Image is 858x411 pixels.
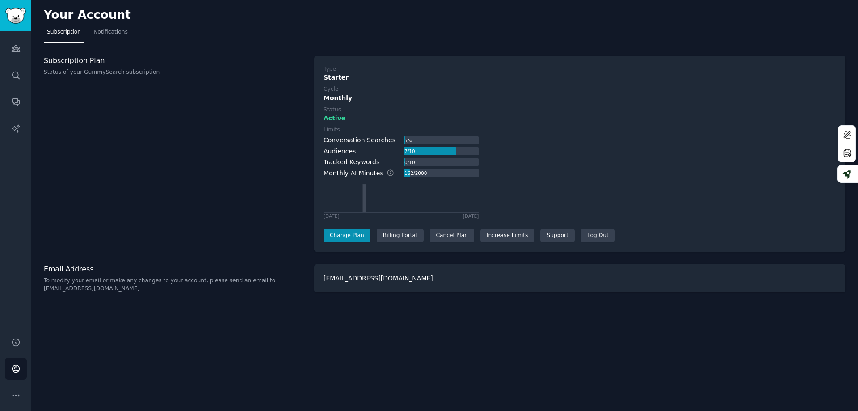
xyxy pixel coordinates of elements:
[44,8,131,22] h2: Your Account
[324,213,340,219] div: [DATE]
[324,106,341,114] div: Status
[44,277,305,292] p: To modify your email or make any changes to your account, please send an email to [EMAIL_ADDRESS]...
[324,136,395,145] div: Conversation Searches
[324,169,404,178] div: Monthly AI Minutes
[324,73,836,82] div: Starter
[324,126,340,134] div: Limits
[44,264,305,274] h3: Email Address
[324,85,338,93] div: Cycle
[377,229,424,243] div: Billing Portal
[90,25,131,43] a: Notifications
[324,93,836,103] div: Monthly
[44,25,84,43] a: Subscription
[404,158,416,166] div: 0 / 10
[430,229,474,243] div: Cancel Plan
[44,56,305,65] h3: Subscription Plan
[324,157,379,167] div: Tracked Keywords
[324,147,356,156] div: Audiences
[404,169,428,177] div: 162 / 2000
[324,65,336,73] div: Type
[540,229,574,243] a: Support
[404,147,416,155] div: 7 / 10
[581,229,615,243] div: Log Out
[314,264,845,292] div: [EMAIL_ADDRESS][DOMAIN_NAME]
[44,68,305,76] p: Status of your GummySearch subscription
[324,229,370,243] a: Change Plan
[463,213,479,219] div: [DATE]
[404,136,413,144] div: 5 / ∞
[93,28,128,36] span: Notifications
[480,229,534,243] a: Increase Limits
[5,8,26,24] img: GummySearch logo
[47,28,81,36] span: Subscription
[324,114,345,123] span: Active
